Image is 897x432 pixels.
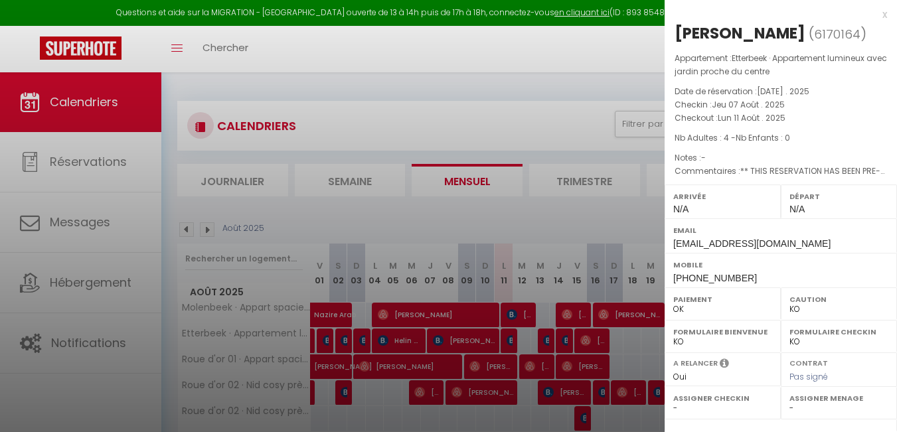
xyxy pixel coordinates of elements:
span: 6170164 [814,26,860,42]
label: Mobile [673,258,888,271]
p: Checkin : [675,98,887,111]
label: Paiement [673,293,772,306]
span: N/A [673,204,689,214]
label: Assigner Checkin [673,392,772,405]
div: [PERSON_NAME] [675,23,805,44]
p: Checkout : [675,111,887,125]
span: ( ) [809,25,866,43]
span: [EMAIL_ADDRESS][DOMAIN_NAME] [673,238,831,249]
label: Départ [789,190,888,203]
p: Date de réservation : [675,85,887,98]
label: Contrat [789,358,828,366]
span: [PHONE_NUMBER] [673,273,757,283]
p: Notes : [675,151,887,165]
label: Arrivée [673,190,772,203]
label: A relancer [673,358,718,369]
label: Email [673,224,888,237]
span: Lun 11 Août . 2025 [718,112,785,123]
p: Commentaires : [675,165,887,178]
span: Nb Adultes : 4 - [675,132,790,143]
div: x [665,7,887,23]
span: - [701,152,706,163]
label: Formulaire Bienvenue [673,325,772,338]
span: N/A [789,204,805,214]
label: Caution [789,293,888,306]
span: Nb Enfants : 0 [736,132,790,143]
span: Etterbeek · Appartement lumineux avec jardin proche du centre [675,52,887,77]
label: Assigner Menage [789,392,888,405]
p: Appartement : [675,52,887,78]
label: Formulaire Checkin [789,325,888,338]
span: Jeu 07 Août . 2025 [712,99,785,110]
span: [DATE] . 2025 [757,86,809,97]
span: Pas signé [789,371,828,382]
i: Sélectionner OUI si vous souhaiter envoyer les séquences de messages post-checkout [720,358,729,372]
iframe: LiveChat chat widget [841,376,897,432]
